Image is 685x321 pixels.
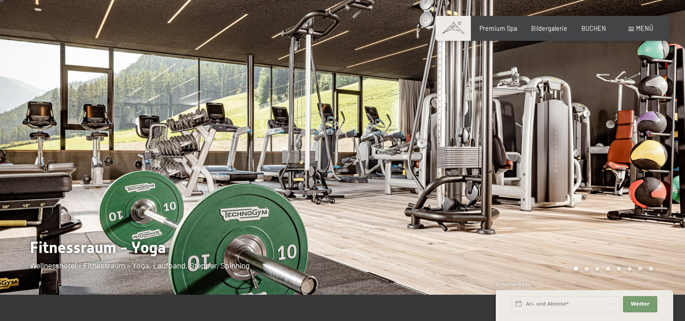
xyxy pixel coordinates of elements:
div: Carousel Page 3 [595,267,600,271]
div: Carousel Page 4 [606,267,610,271]
a: Bildergalerie [531,24,567,32]
div: Carousel Pagination [570,267,653,271]
span: Schnellanfrage [496,281,530,287]
div: Carousel Page 6 [628,267,632,271]
div: Carousel Page 1 (Current Slide) [574,267,578,271]
div: Carousel Page 5 [617,267,621,271]
div: Carousel Page 2 [584,267,589,271]
a: BUCHEN [581,24,606,32]
span: Weiter [631,301,650,308]
div: Carousel Page 8 [649,267,653,271]
button: Weiter [623,296,657,312]
div: Carousel Page 7 [638,267,642,271]
a: Premium Spa [479,24,517,32]
span: Menü [636,24,653,32]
